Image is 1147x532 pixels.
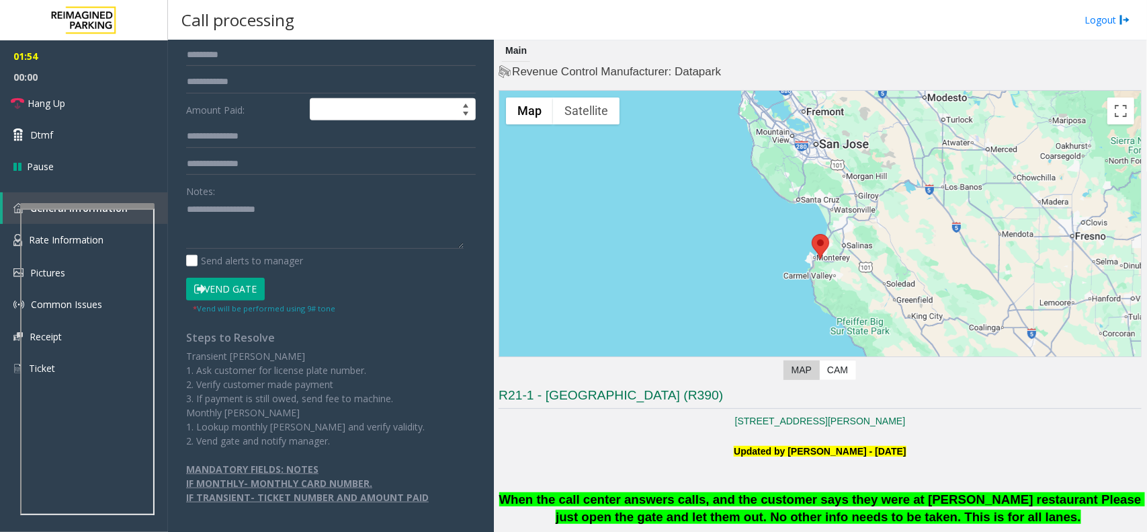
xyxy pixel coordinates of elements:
[183,98,306,121] label: Amount Paid:
[734,446,906,457] b: Updated by [PERSON_NAME] - [DATE]
[812,234,829,259] div: 200 Fred Kane Drive, Monterey, CA
[13,363,22,375] img: 'icon'
[735,416,906,426] a: [STREET_ADDRESS][PERSON_NAME]
[186,278,265,301] button: Vend Gate
[553,98,620,124] button: Show satellite imagery
[499,387,1142,409] h3: R21-1 - [GEOGRAPHIC_DATA] (R390)
[499,64,1142,80] h4: Revenue Control Manufacturer: Datapark
[28,96,65,110] span: Hang Up
[13,299,24,310] img: 'icon'
[819,360,856,380] label: CAM
[1107,98,1134,124] button: Toggle fullscreen view
[456,110,475,120] span: Decrease value
[30,202,128,215] span: General Information
[186,349,476,448] p: Transient [PERSON_NAME] 1. Ask customer for license plate number. 2. Verify customer made payment...
[186,463,318,476] u: MANDATORY FIELDS: NOTES
[13,268,24,277] img: 'icon'
[13,234,22,246] img: 'icon'
[783,360,820,380] label: Map
[1119,13,1130,27] img: logout
[186,332,476,344] h4: Steps to Resolve
[13,332,23,341] img: 'icon'
[186,491,429,504] u: IF TRANSIENT- TICKET NUMBER AND AMOUNT PAID
[506,98,553,124] button: Show street map
[186,477,372,490] u: IF MONTHLY- MONTHLY CARD NUMBER.
[186,254,303,268] label: Send alerts to manager
[456,99,475,110] span: Increase value
[499,492,1145,525] span: When the call center answers calls, and the customer says they were at [PERSON_NAME] restaurant P...
[3,192,168,224] a: General Information
[1085,13,1130,27] a: Logout
[193,303,335,313] small: Vend will be performed using 9# tone
[175,3,301,36] h3: Call processing
[13,203,24,213] img: 'icon'
[30,128,53,142] span: Dtmf
[186,180,215,198] label: Notes:
[502,40,530,62] div: Main
[27,159,54,174] span: Pause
